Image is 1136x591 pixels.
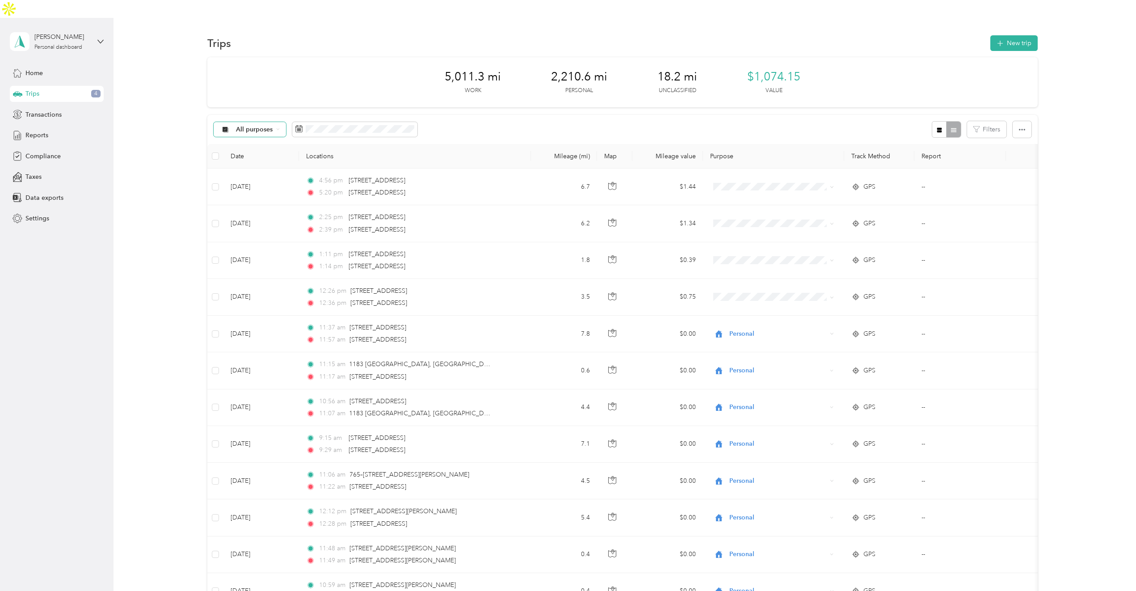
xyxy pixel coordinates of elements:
span: 11:17 am [319,372,345,382]
th: Map [597,144,632,169]
span: 4:56 pm [319,176,345,186]
td: [DATE] [223,499,299,536]
td: 0.4 [531,536,597,573]
td: 7.1 [531,426,597,463]
span: GPS [863,476,875,486]
span: [STREET_ADDRESS] [349,483,406,490]
th: Mileage (mi) [531,144,597,169]
td: 4.4 [531,389,597,426]
div: [PERSON_NAME] [34,32,90,42]
td: -- [914,499,1006,536]
span: Personal [729,513,827,523]
span: 11:06 am [319,470,345,480]
td: [DATE] [223,242,299,279]
span: 4 [91,90,101,98]
th: Track Method [844,144,915,169]
td: -- [914,536,1006,573]
span: 11:07 am [319,409,345,418]
span: Transactions [25,110,62,119]
td: [DATE] [223,316,299,352]
button: Filters [967,121,1006,138]
span: 1:11 pm [319,249,345,259]
span: Personal [729,439,827,449]
span: 11:49 am [319,556,345,566]
span: Compliance [25,152,61,161]
th: Date [223,144,299,169]
td: $0.00 [632,316,703,352]
td: 4.5 [531,463,597,499]
td: [DATE] [223,169,299,205]
span: [STREET_ADDRESS] [349,250,405,258]
span: $1,074.15 [747,70,800,84]
span: [STREET_ADDRESS] [349,434,405,442]
span: [STREET_ADDRESS] [350,287,407,295]
span: 1183 [GEOGRAPHIC_DATA], [GEOGRAPHIC_DATA] [349,409,497,417]
span: 11:48 am [319,544,345,553]
span: [STREET_ADDRESS][PERSON_NAME] [349,581,456,589]
span: [STREET_ADDRESS] [349,177,405,184]
span: GPS [863,513,875,523]
span: Personal [729,476,827,486]
span: [STREET_ADDRESS] [349,373,406,380]
div: Personal dashboard [34,45,82,50]
td: [DATE] [223,426,299,463]
span: [STREET_ADDRESS][PERSON_NAME] [349,557,456,564]
td: -- [914,463,1006,499]
td: -- [914,426,1006,463]
span: GPS [863,366,875,376]
td: -- [914,389,1006,426]
span: GPS [863,329,875,339]
span: 5:20 pm [319,188,345,198]
p: Personal [565,87,593,95]
td: $1.44 [632,169,703,205]
span: Trips [25,89,39,98]
td: 1.8 [531,242,597,279]
span: [STREET_ADDRESS][PERSON_NAME] [350,507,457,515]
span: [STREET_ADDRESS] [349,336,406,343]
span: [STREET_ADDRESS] [350,299,407,307]
td: -- [914,169,1006,205]
span: 11:37 am [319,323,345,333]
span: 9:29 am [319,445,345,455]
p: Work [465,87,481,95]
span: 12:12 pm [319,507,346,516]
td: $0.00 [632,463,703,499]
span: [STREET_ADDRESS] [349,397,406,405]
td: 6.7 [531,169,597,205]
span: [STREET_ADDRESS] [349,189,405,196]
span: 765–[STREET_ADDRESS][PERSON_NAME] [349,471,469,478]
span: [STREET_ADDRESS] [349,213,405,221]
span: 12:36 pm [319,298,346,308]
td: $0.00 [632,389,703,426]
span: 11:22 am [319,482,345,492]
span: Personal [729,549,827,559]
td: -- [914,242,1006,279]
td: [DATE] [223,536,299,573]
span: 5,011.3 mi [445,70,501,84]
td: 0.6 [531,352,597,389]
td: [DATE] [223,352,299,389]
th: Purpose [703,144,844,169]
span: GPS [863,549,875,559]
span: 2:25 pm [319,212,345,222]
span: 11:57 am [319,335,345,345]
td: -- [914,279,1006,316]
td: -- [914,352,1006,389]
td: -- [914,316,1006,352]
span: 9:15 am [319,433,345,443]
span: Personal [729,402,827,412]
th: Mileage value [632,144,703,169]
td: -- [914,205,1006,242]
span: Settings [25,214,49,223]
p: Unclassified [659,87,696,95]
p: Value [766,87,783,95]
td: $0.75 [632,279,703,316]
span: Personal [729,329,827,339]
td: $0.39 [632,242,703,279]
td: [DATE] [223,205,299,242]
td: [DATE] [223,389,299,426]
span: [STREET_ADDRESS] [349,324,406,331]
span: 11:15 am [319,359,345,369]
td: $1.34 [632,205,703,242]
span: Reports [25,131,48,140]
